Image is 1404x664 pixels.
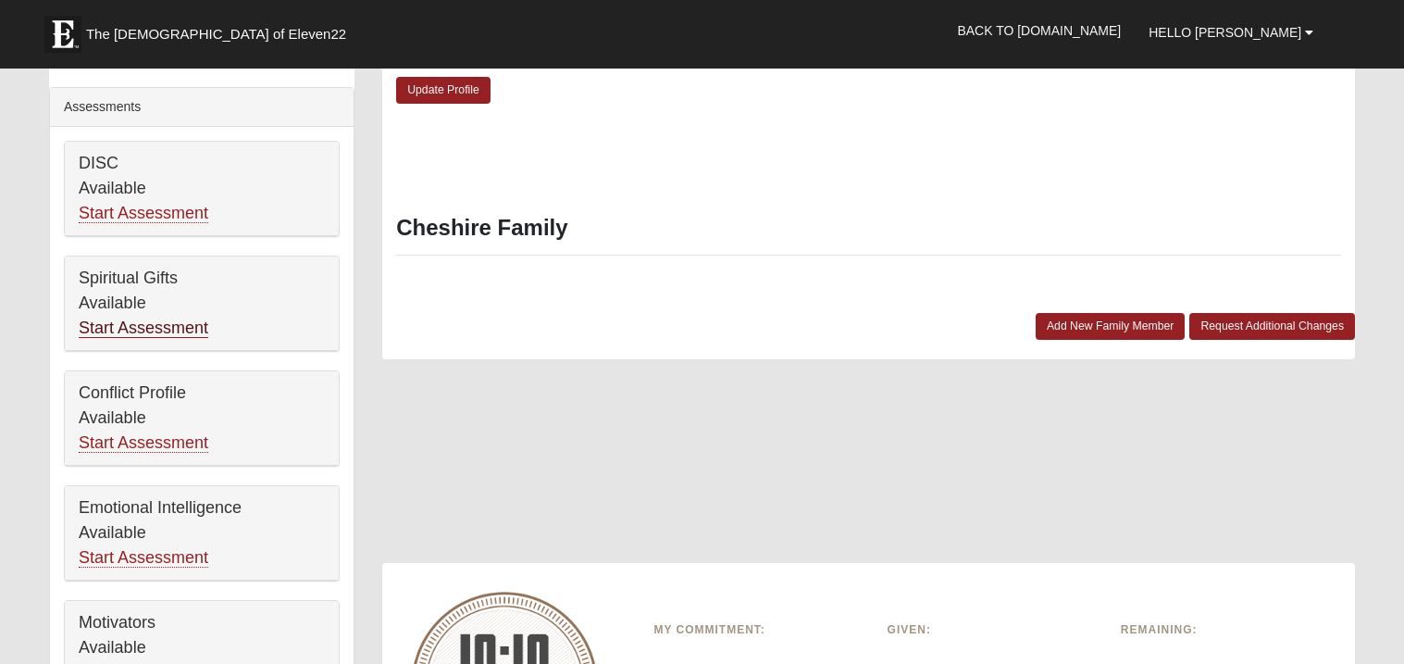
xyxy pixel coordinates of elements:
[1121,623,1326,636] h6: Remaining:
[44,16,81,53] img: Eleven22 logo
[1036,313,1186,340] a: Add New Family Member
[396,215,1341,242] h3: Cheshire Family
[1189,313,1355,340] a: Request Additional Changes
[79,204,208,223] a: Start Assessment
[79,433,208,453] a: Start Assessment
[1149,25,1301,40] span: Hello [PERSON_NAME]
[65,371,339,466] div: Conflict Profile Available
[79,319,208,338] a: Start Assessment
[65,486,339,581] div: Emotional Intelligence Available
[79,548,208,568] a: Start Assessment
[653,623,859,636] h6: My Commitment:
[65,257,339,351] div: Spiritual Gifts Available
[50,88,354,127] div: Assessments
[396,77,491,104] a: Update Profile
[888,623,1093,636] h6: Given:
[86,25,346,44] span: The [DEMOGRAPHIC_DATA] of Eleven22
[943,7,1135,54] a: Back to [DOMAIN_NAME]
[35,6,405,53] a: The [DEMOGRAPHIC_DATA] of Eleven22
[65,142,339,236] div: DISC Available
[1135,9,1327,56] a: Hello [PERSON_NAME]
